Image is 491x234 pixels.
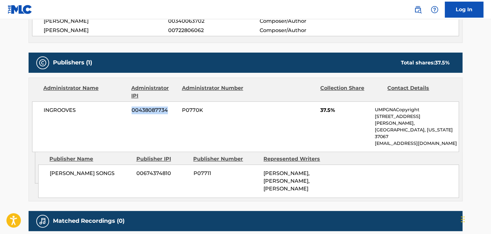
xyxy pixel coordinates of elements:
[445,2,483,18] a: Log In
[375,140,459,147] p: [EMAIL_ADDRESS][DOMAIN_NAME]
[168,27,259,34] span: 00722806062
[168,17,259,25] span: 00340063702
[428,3,441,16] div: Help
[193,155,259,163] div: Publisher Number
[259,27,342,34] span: Composer/Author
[259,17,342,25] span: Composer/Author
[414,6,422,13] img: search
[459,203,491,234] iframe: Chat Widget
[8,5,32,14] img: MLC Logo
[39,217,47,225] img: Matched Recordings
[431,6,438,13] img: help
[435,60,450,66] span: 37.5 %
[375,113,459,127] p: [STREET_ADDRESS][PERSON_NAME],
[182,106,244,114] span: P0770K
[401,59,450,67] div: Total shares:
[182,84,244,100] div: Administrator Number
[39,59,47,67] img: Publishers
[461,210,465,229] div: Drag
[53,217,125,225] h5: Matched Recordings (0)
[387,84,450,100] div: Contact Details
[131,84,177,100] div: Administrator IPI
[136,155,188,163] div: Publisher IPI
[193,170,259,177] span: P07711
[53,59,92,66] h5: Publishers (1)
[320,106,370,114] span: 37.5%
[136,170,188,177] span: 00674374810
[320,84,383,100] div: Collection Share
[375,127,459,140] p: [GEOGRAPHIC_DATA], [US_STATE] 37067
[50,170,132,177] span: [PERSON_NAME] SONGS
[49,155,131,163] div: Publisher Name
[263,155,329,163] div: Represented Writers
[132,106,177,114] span: 00438087734
[375,106,459,113] p: UMPGNACopyright
[44,17,168,25] span: [PERSON_NAME]
[44,106,127,114] span: INGROOVES
[44,27,168,34] span: [PERSON_NAME]
[43,84,126,100] div: Administrator Name
[411,3,424,16] a: Public Search
[263,170,310,192] span: [PERSON_NAME], [PERSON_NAME], [PERSON_NAME]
